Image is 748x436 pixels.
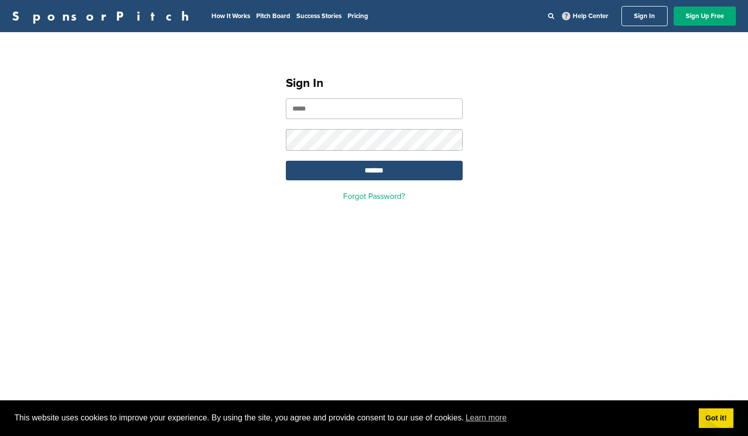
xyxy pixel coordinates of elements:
a: Success Stories [296,12,342,20]
a: Forgot Password? [343,191,405,201]
a: Sign Up Free [674,7,736,26]
a: dismiss cookie message [699,408,733,428]
a: learn more about cookies [464,410,508,425]
a: Help Center [560,10,610,22]
a: How It Works [211,12,250,20]
a: Sign In [621,6,668,26]
a: Pitch Board [256,12,290,20]
a: SponsorPitch [12,10,195,23]
a: Pricing [348,12,368,20]
iframe: Button to launch messaging window [708,396,740,428]
span: This website uses cookies to improve your experience. By using the site, you agree and provide co... [15,410,691,425]
h1: Sign In [286,74,463,92]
